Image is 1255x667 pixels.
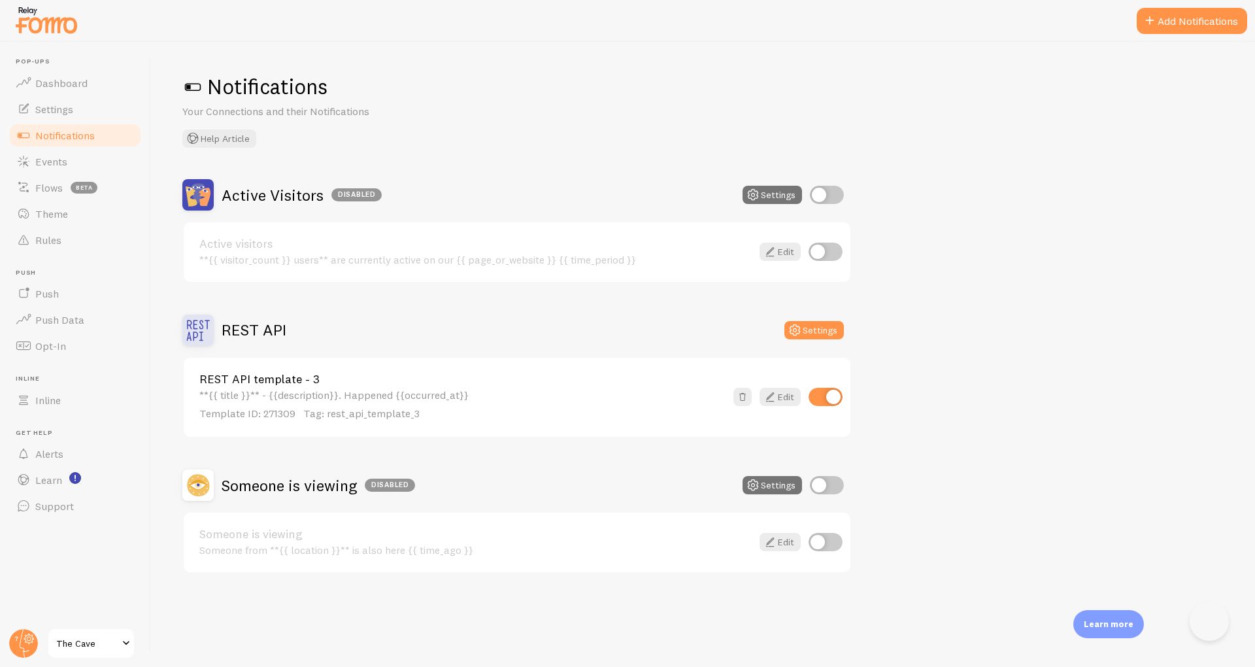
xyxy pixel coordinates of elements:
[760,388,801,406] a: Edit
[199,373,726,385] a: REST API template - 3
[35,129,95,142] span: Notifications
[8,441,142,467] a: Alerts
[16,58,142,66] span: Pop-ups
[331,188,382,201] div: Disabled
[222,185,382,205] h2: Active Visitors
[365,479,415,492] div: Disabled
[743,476,802,494] button: Settings
[8,227,142,253] a: Rules
[199,254,752,265] div: **{{ visitor_count }} users** are currently active on our {{ page_or_website }} {{ time_period }}
[8,122,142,148] a: Notifications
[35,500,74,513] span: Support
[35,155,67,168] span: Events
[35,207,68,220] span: Theme
[35,473,62,487] span: Learn
[8,281,142,307] a: Push
[71,182,97,194] span: beta
[199,238,752,250] a: Active visitors
[182,315,214,346] img: REST API
[16,429,142,437] span: Get Help
[35,447,63,460] span: Alerts
[760,243,801,261] a: Edit
[35,394,61,407] span: Inline
[47,628,135,659] a: The Cave
[1190,602,1229,641] iframe: Help Scout Beacon - Open
[1073,610,1144,638] div: Learn more
[8,467,142,493] a: Learn
[35,77,88,90] span: Dashboard
[199,407,295,420] span: Template ID: 271309
[14,3,79,37] img: fomo-relay-logo-orange.svg
[8,70,142,96] a: Dashboard
[35,313,84,326] span: Push Data
[8,307,142,333] a: Push Data
[303,407,420,420] span: Tag: rest_api_template_3
[182,129,256,148] button: Help Article
[199,389,726,421] div: **{{ title }}** - {{description}}. Happened {{occurred_at}}
[35,233,61,247] span: Rules
[222,320,286,340] h2: REST API
[199,544,752,556] div: Someone from **{{ location }}** is also here {{ time_ago }}
[1084,618,1133,630] p: Learn more
[182,470,214,501] img: Someone is viewing
[8,148,142,175] a: Events
[56,636,118,651] span: The Cave
[199,528,752,540] a: Someone is viewing
[182,179,214,211] img: Active Visitors
[182,104,496,119] p: Your Connections and their Notifications
[760,533,801,551] a: Edit
[35,339,66,352] span: Opt-In
[16,375,142,383] span: Inline
[35,181,63,194] span: Flows
[8,333,142,359] a: Opt-In
[35,287,59,300] span: Push
[8,201,142,227] a: Theme
[8,387,142,413] a: Inline
[35,103,73,116] span: Settings
[69,472,81,484] svg: <p>Watch New Feature Tutorials!</p>
[8,175,142,201] a: Flows beta
[8,96,142,122] a: Settings
[16,269,142,277] span: Push
[222,475,415,496] h2: Someone is viewing
[182,73,1224,100] h1: Notifications
[743,186,802,204] button: Settings
[8,493,142,519] a: Support
[784,321,844,339] button: Settings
